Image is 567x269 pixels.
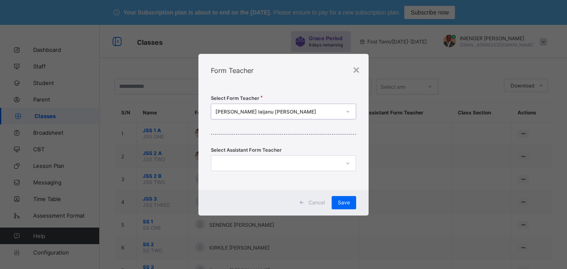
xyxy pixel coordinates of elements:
[215,108,341,114] div: [PERSON_NAME] laijanu [PERSON_NAME]
[308,199,325,206] span: Cancel
[338,199,350,206] span: Save
[352,62,360,76] div: ×
[211,147,282,153] span: Select Assistant Form Teacher
[211,66,254,75] span: Form Teacher
[211,95,259,101] span: Select Form Teacher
